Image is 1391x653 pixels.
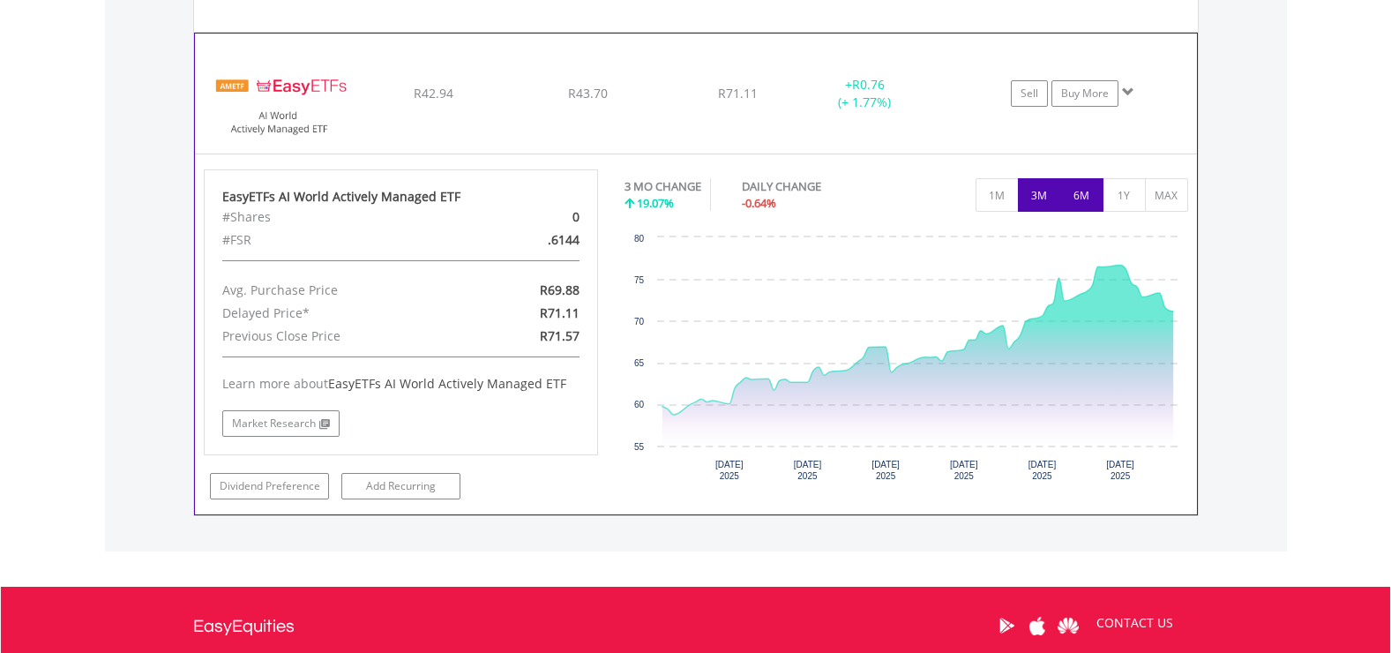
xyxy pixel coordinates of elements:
div: Delayed Price* [209,302,465,325]
a: Sell [1011,80,1048,107]
text: 60 [634,400,645,409]
span: EasyETFs AI World Actively Managed ETF [328,375,566,392]
text: 55 [634,442,645,452]
span: 19.07% [637,195,674,211]
text: [DATE] 2025 [871,460,900,481]
span: R71.11 [718,85,758,101]
a: Google Play [991,598,1022,653]
button: MAX [1145,178,1188,212]
div: Chart. Highcharts interactive chart. [624,229,1188,493]
div: + (+ 1.77%) [798,76,931,111]
button: 1Y [1103,178,1146,212]
div: .6144 [465,229,593,251]
div: #FSR [209,229,465,251]
div: Learn more about [222,375,580,393]
a: Dividend Preference [210,473,329,499]
button: 6M [1060,178,1103,212]
text: 75 [634,275,645,285]
text: [DATE] 2025 [794,460,822,481]
svg: Interactive chart [624,229,1187,493]
div: EasyETFs AI World Actively Managed ETF [222,188,580,206]
text: [DATE] 2025 [1106,460,1134,481]
text: [DATE] 2025 [950,460,978,481]
a: Huawei [1053,598,1084,653]
span: R42.94 [414,85,453,101]
button: 3M [1018,178,1061,212]
a: Market Research [222,410,340,437]
span: R69.88 [540,281,580,298]
text: [DATE] 2025 [715,460,744,481]
a: Buy More [1051,80,1118,107]
a: Apple [1022,598,1053,653]
span: R43.70 [568,85,608,101]
text: [DATE] 2025 [1028,460,1057,481]
div: 0 [465,206,593,229]
div: Previous Close Price [209,325,465,348]
div: DAILY CHANGE [742,178,883,195]
button: 1M [976,178,1019,212]
div: Avg. Purchase Price [209,279,465,302]
a: Add Recurring [341,473,460,499]
span: R71.11 [540,304,580,321]
span: R71.57 [540,327,580,344]
text: 70 [634,317,645,326]
a: CONTACT US [1084,598,1185,648]
span: -0.64% [742,195,776,211]
div: #Shares [209,206,465,229]
span: R0.76 [852,76,885,93]
img: TFSA.EASYAI.png [204,56,355,149]
text: 65 [634,358,645,368]
div: 3 MO CHANGE [624,178,701,195]
text: 80 [634,234,645,244]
